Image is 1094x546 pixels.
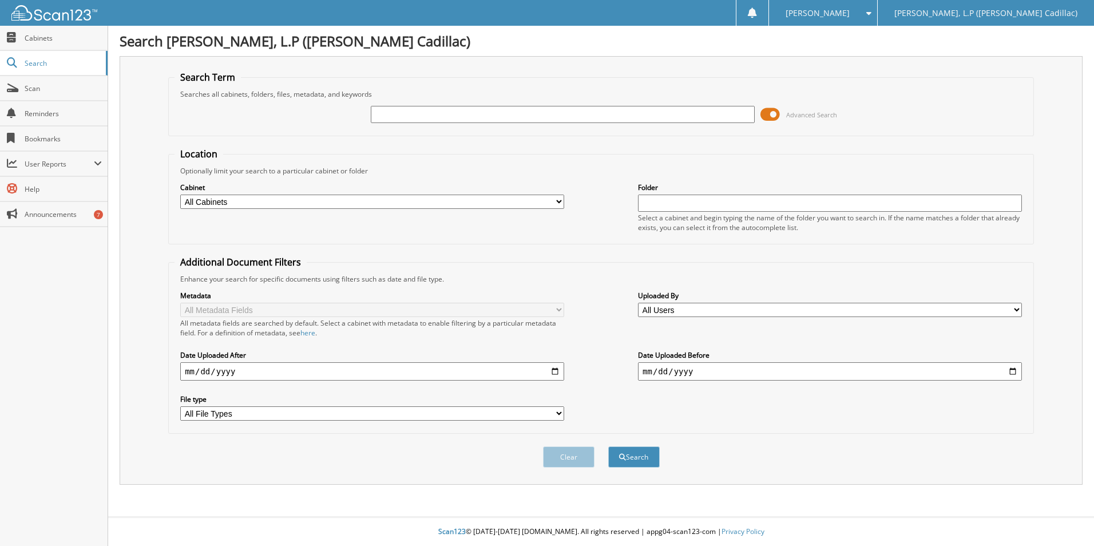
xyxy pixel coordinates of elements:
span: Scan123 [438,527,466,536]
span: Advanced Search [786,110,837,119]
div: All metadata fields are searched by default. Select a cabinet with metadata to enable filtering b... [180,318,564,338]
label: File type [180,394,564,404]
span: [PERSON_NAME] [786,10,850,17]
label: Folder [638,183,1022,192]
legend: Search Term [175,71,241,84]
label: Uploaded By [638,291,1022,300]
button: Clear [543,446,594,468]
span: Announcements [25,209,102,219]
div: 7 [94,210,103,219]
span: User Reports [25,159,94,169]
label: Date Uploaded After [180,350,564,360]
legend: Location [175,148,223,160]
button: Search [608,446,660,468]
img: scan123-logo-white.svg [11,5,97,21]
span: Bookmarks [25,134,102,144]
span: Scan [25,84,102,93]
input: start [180,362,564,381]
h1: Search [PERSON_NAME], L.P ([PERSON_NAME] Cadillac) [120,31,1083,50]
label: Date Uploaded Before [638,350,1022,360]
label: Cabinet [180,183,564,192]
span: [PERSON_NAME], L.P ([PERSON_NAME] Cadillac) [894,10,1077,17]
div: Optionally limit your search to a particular cabinet or folder [175,166,1028,176]
span: Help [25,184,102,194]
div: Select a cabinet and begin typing the name of the folder you want to search in. If the name match... [638,213,1022,232]
label: Metadata [180,291,564,300]
div: Enhance your search for specific documents using filters such as date and file type. [175,274,1028,284]
span: Search [25,58,100,68]
div: Searches all cabinets, folders, files, metadata, and keywords [175,89,1028,99]
span: Cabinets [25,33,102,43]
input: end [638,362,1022,381]
a: here [300,328,315,338]
legend: Additional Document Filters [175,256,307,268]
div: © [DATE]-[DATE] [DOMAIN_NAME]. All rights reserved | appg04-scan123-com | [108,518,1094,546]
a: Privacy Policy [722,527,764,536]
span: Reminders [25,109,102,118]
